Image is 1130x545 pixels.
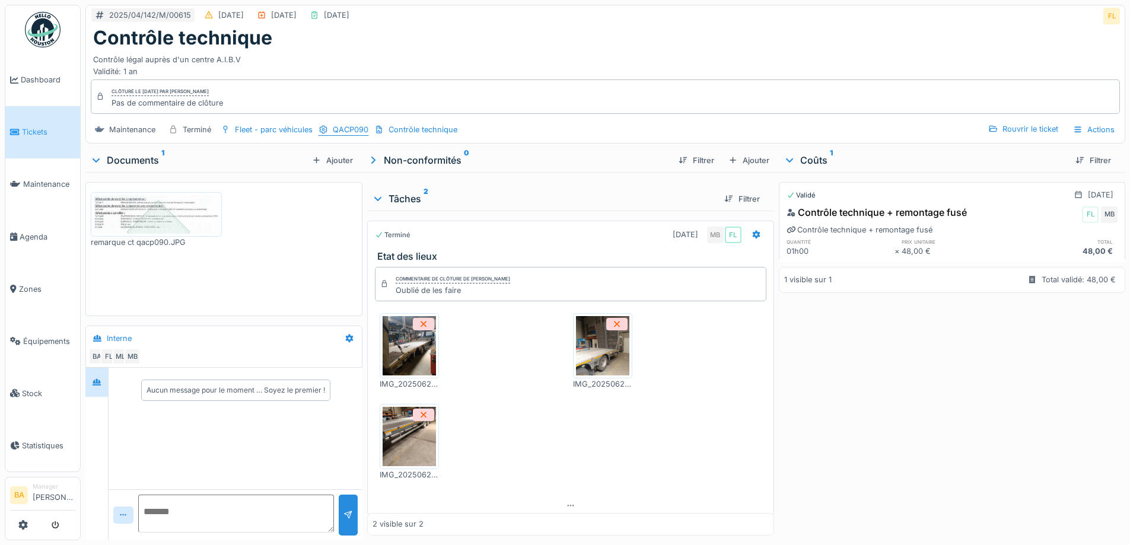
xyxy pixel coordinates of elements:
a: Agenda [5,211,80,263]
div: FL [100,348,117,365]
div: Aucun message pour le moment … Soyez le premier ! [147,385,325,396]
div: [DATE] [324,9,349,21]
div: Contrôle technique + remontage fusé [787,205,967,219]
div: Contrôle technique + remontage fusé [787,224,932,235]
div: MB [707,227,724,243]
div: remarque ct qacp090.JPG [91,237,222,248]
div: Oublié de les faire [396,285,510,296]
div: Coûts [784,153,1066,167]
div: FL [1082,206,1099,223]
div: Manager [33,482,75,491]
div: Tâches [372,192,714,206]
div: Clôturé le [DATE] par [PERSON_NAME] [112,88,209,96]
div: Filtrer [674,152,719,168]
div: FL [725,227,741,243]
div: 2 visible sur 2 [373,519,424,530]
div: IMG_20250623_131928.jpg [380,469,439,480]
h6: quantité [787,238,895,246]
h6: total [1010,238,1118,246]
div: Pas de commentaire de clôture [112,97,223,109]
span: Équipements [23,336,75,347]
img: cia090w74527y3km0bgno5frp6mo [383,316,436,375]
a: Maintenance [5,158,80,211]
a: Stock [5,367,80,419]
img: Badge_color-CXgf-gQk.svg [25,12,61,47]
div: Contrôle technique [389,124,457,135]
sup: 1 [161,153,164,167]
div: Fleet - parc véhicules [235,124,313,135]
a: Tickets [5,106,80,158]
div: Terminé [183,124,211,135]
a: Équipements [5,315,80,367]
div: IMG_20250623_131953.jpg [380,378,439,390]
div: [DATE] [271,9,297,21]
div: Validé [787,190,816,200]
span: Stock [22,388,75,399]
div: Commentaire de clôture de [PERSON_NAME] [396,275,510,283]
h1: Contrôle technique [93,27,272,49]
span: Maintenance [23,179,75,190]
div: Non-conformités [367,153,669,167]
span: Statistiques [22,440,75,451]
img: sgrng8wq1k5xxp4ta0gevlh4f5r2 [94,195,219,234]
div: MB [124,348,141,365]
div: 01h00 [787,246,895,257]
div: 2025/04/142/M/00615 [109,9,191,21]
div: Filtrer [720,191,765,207]
div: 48,00 € [1010,246,1118,257]
div: Actions [1068,121,1120,138]
div: Contrôle légal auprès d'un centre A.I.B.V Validité: 1 an [93,49,1118,77]
div: Total validé: 48,00 € [1042,274,1116,285]
div: Filtrer [1071,152,1116,168]
span: Dashboard [21,74,75,85]
li: [PERSON_NAME] [33,482,75,508]
img: q6zk1gtiob1rqbxtq3b1vg85tn0n [576,316,629,375]
div: QACP090 [333,124,368,135]
div: FL [1103,8,1120,24]
sup: 2 [424,192,428,206]
div: IMG_20250623_131935.jpg [573,378,632,390]
div: Maintenance [109,124,155,135]
div: × [895,246,902,257]
h3: Etat des lieux [377,251,768,262]
sup: 0 [464,153,469,167]
div: BA [88,348,105,365]
div: [DATE] [218,9,244,21]
div: Interne [107,333,132,344]
div: Rouvrir le ticket [983,121,1063,137]
div: [DATE] [1088,189,1113,200]
div: Terminé [375,230,410,240]
a: Zones [5,263,80,315]
div: ML [112,348,129,365]
a: BA Manager[PERSON_NAME] [10,482,75,511]
div: [DATE] [673,229,698,240]
div: 1 visible sur 1 [784,274,832,285]
div: Ajouter [724,152,774,168]
li: BA [10,486,28,504]
div: Ajouter [307,152,358,168]
div: Documents [90,153,307,167]
sup: 1 [830,153,833,167]
span: Zones [19,283,75,295]
a: Statistiques [5,419,80,471]
a: Dashboard [5,54,80,106]
span: Agenda [20,231,75,243]
span: Tickets [22,126,75,138]
div: MB [1101,206,1118,223]
h6: prix unitaire [902,238,1010,246]
img: uv4pagqwobhtoi2lwwcdyjofrz82 [383,407,436,466]
div: 48,00 € [902,246,1010,257]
